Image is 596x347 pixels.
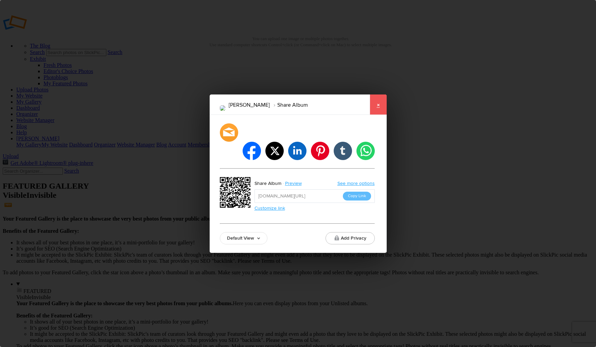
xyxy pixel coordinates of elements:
[255,205,285,211] a: Customize link
[255,179,281,188] div: Share Album
[220,232,267,244] a: Default View
[311,142,329,160] li: pinterest
[229,99,270,111] li: [PERSON_NAME]
[265,142,284,160] li: twitter
[343,192,371,201] button: Copy Link
[356,142,375,160] li: whatsapp
[326,232,375,244] button: Add Privacy
[243,142,261,160] li: facebook
[288,142,306,160] li: linkedin
[334,142,352,160] li: tumblr
[337,180,375,186] a: See more options
[370,94,387,115] a: ×
[220,177,252,210] div: https://slickpic.us/18206630jh2F
[281,179,307,188] a: Preview
[220,105,225,111] img: PM-29.png
[270,99,308,111] li: Share Album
